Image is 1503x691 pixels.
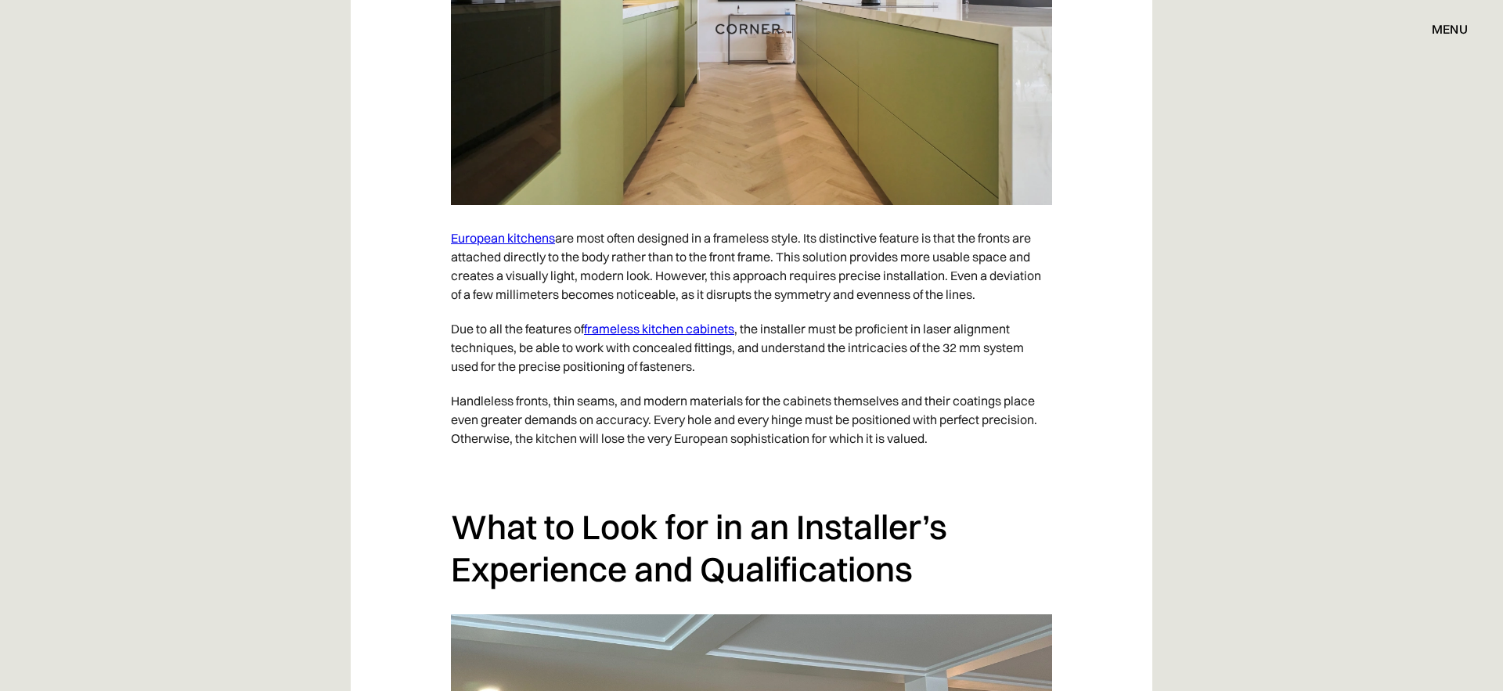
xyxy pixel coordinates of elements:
[451,221,1052,311] p: are most often designed in a frameless style. Its distinctive feature is that the fronts are atta...
[451,455,1052,490] p: ‍
[451,506,1052,591] h2: What to Look for in an Installer’s Experience and Qualifications
[451,311,1052,383] p: Due to all the features of , the installer must be proficient in laser alignment techniques, be a...
[451,230,555,246] a: European kitchens
[584,321,734,337] a: frameless kitchen cabinets
[1432,23,1468,35] div: menu
[1416,16,1468,42] div: menu
[700,19,803,39] a: home
[451,383,1052,455] p: Handleless fronts, thin seams, and modern materials for the cabinets themselves and their coating...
